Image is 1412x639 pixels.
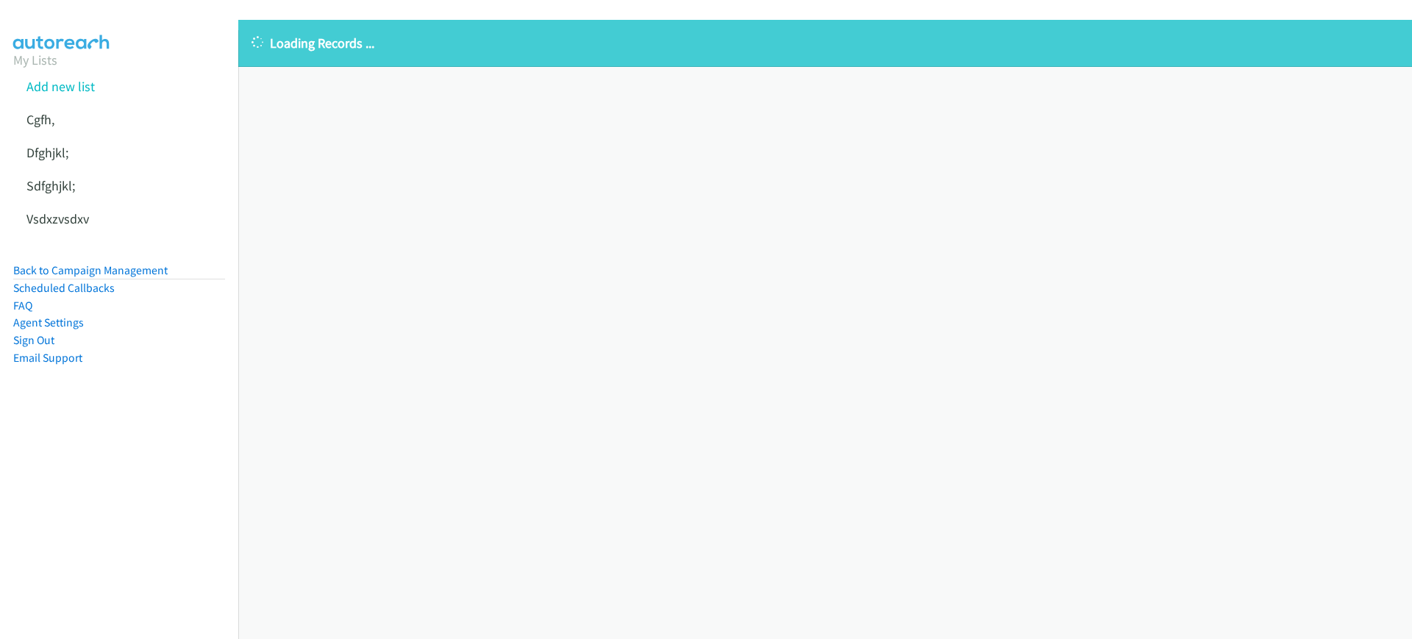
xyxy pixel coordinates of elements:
a: My Lists [13,51,57,68]
a: FAQ [13,299,32,313]
a: Add new list [26,78,95,95]
a: Vsdxzvsdxv [26,210,89,227]
a: Sdfghjkl; [26,177,75,194]
a: Email Support [13,351,82,365]
a: Cgfh, [26,111,54,128]
a: Sign Out [13,333,54,347]
a: Scheduled Callbacks [13,281,115,295]
a: Dfghjkl; [26,144,68,161]
a: Back to Campaign Management [13,263,168,277]
p: Loading Records ... [252,33,1399,53]
a: Agent Settings [13,315,84,329]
